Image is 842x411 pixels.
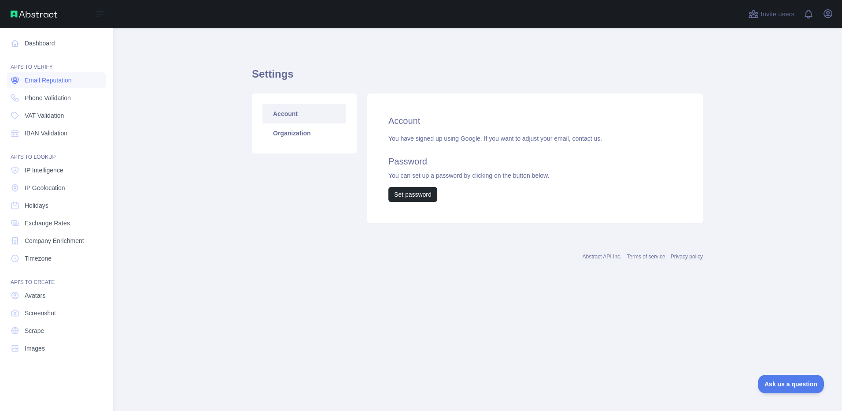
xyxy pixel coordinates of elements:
[583,254,622,260] a: Abstract API Inc.
[7,268,106,286] div: API'S TO CREATE
[25,111,64,120] span: VAT Validation
[25,76,72,85] span: Email Reputation
[11,11,57,18] img: Abstract API
[7,305,106,321] a: Screenshot
[7,288,106,303] a: Avatars
[7,233,106,249] a: Company Enrichment
[25,183,65,192] span: IP Geolocation
[7,215,106,231] a: Exchange Rates
[7,35,106,51] a: Dashboard
[671,254,703,260] a: Privacy policy
[25,254,52,263] span: Timezone
[7,72,106,88] a: Email Reputation
[25,344,45,353] span: Images
[388,134,682,202] div: You have signed up using Google. If you want to adjust your email, You can set up a password by c...
[7,323,106,339] a: Scrape
[7,180,106,196] a: IP Geolocation
[7,143,106,161] div: API'S TO LOOKUP
[25,236,84,245] span: Company Enrichment
[7,198,106,213] a: Holidays
[252,67,703,88] h1: Settings
[25,201,48,210] span: Holidays
[7,108,106,123] a: VAT Validation
[25,166,63,175] span: IP Intelligence
[7,340,106,356] a: Images
[25,219,70,228] span: Exchange Rates
[761,9,794,19] span: Invite users
[25,129,67,138] span: IBAN Validation
[25,309,56,318] span: Screenshot
[758,375,824,393] iframe: Toggle Customer Support
[25,291,45,300] span: Avatars
[7,90,106,106] a: Phone Validation
[7,250,106,266] a: Timezone
[7,125,106,141] a: IBAN Validation
[388,155,682,168] h2: Password
[262,104,346,123] a: Account
[25,326,44,335] span: Scrape
[388,115,682,127] h2: Account
[388,187,437,202] button: Set password
[262,123,346,143] a: Organization
[627,254,665,260] a: Terms of service
[25,93,71,102] span: Phone Validation
[572,135,602,142] a: contact us.
[7,162,106,178] a: IP Intelligence
[746,7,796,21] button: Invite users
[7,53,106,71] div: API'S TO VERIFY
